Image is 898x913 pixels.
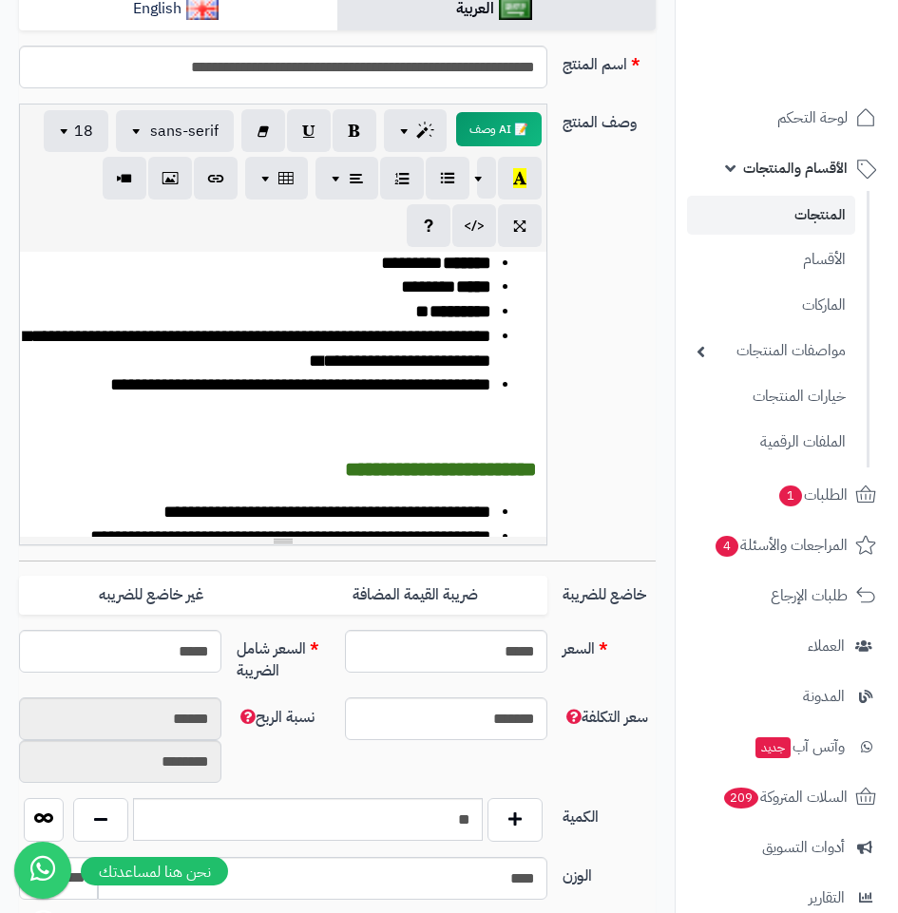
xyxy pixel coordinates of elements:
a: خيارات المنتجات [687,376,855,417]
label: الكمية [555,798,663,828]
label: غير خاضع للضريبه [19,576,283,615]
a: المنتجات [687,196,855,235]
a: أدوات التسويق [687,825,887,870]
label: اسم المنتج [555,46,663,76]
span: 209 [724,788,758,808]
span: sans-serif [150,120,219,143]
span: وآتس آب [754,733,845,760]
a: السلات المتروكة209 [687,774,887,820]
span: نسبة الربح [237,706,315,729]
a: مواصفات المنتجات [687,331,855,371]
a: المراجعات والأسئلة4 [687,523,887,568]
button: 18 [44,110,108,152]
span: جديد [755,737,791,758]
a: الأقسام [687,239,855,280]
span: الأقسام والمنتجات [743,155,848,181]
span: العملاء [808,633,845,659]
a: لوحة التحكم [687,95,887,141]
label: السعر شامل الضريبة [229,630,337,682]
span: 4 [716,536,738,557]
label: خاضع للضريبة [555,576,663,606]
a: وآتس آبجديد [687,724,887,770]
label: وصف المنتج [555,104,663,134]
span: المراجعات والأسئلة [714,532,848,559]
span: لوحة التحكم [777,105,848,131]
span: الطلبات [777,482,848,508]
span: طلبات الإرجاع [771,582,848,609]
a: المدونة [687,674,887,719]
a: الطلبات1 [687,472,887,518]
img: logo-2.png [769,53,880,93]
a: الملفات الرقمية [687,422,855,463]
span: السلات المتروكة [722,784,848,810]
span: 1 [779,485,802,506]
label: الوزن [555,857,663,887]
a: طلبات الإرجاع [687,573,887,618]
span: سعر التكلفة [563,706,648,729]
span: أدوات التسويق [762,834,845,861]
button: 📝 AI وصف [456,112,542,146]
a: الماركات [687,285,855,326]
label: السعر [555,630,663,660]
label: ضريبة القيمة المضافة [283,576,547,615]
span: التقارير [809,884,845,911]
a: العملاء [687,623,887,669]
span: 18 [74,120,93,143]
button: sans-serif [116,110,234,152]
span: المدونة [803,683,845,710]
